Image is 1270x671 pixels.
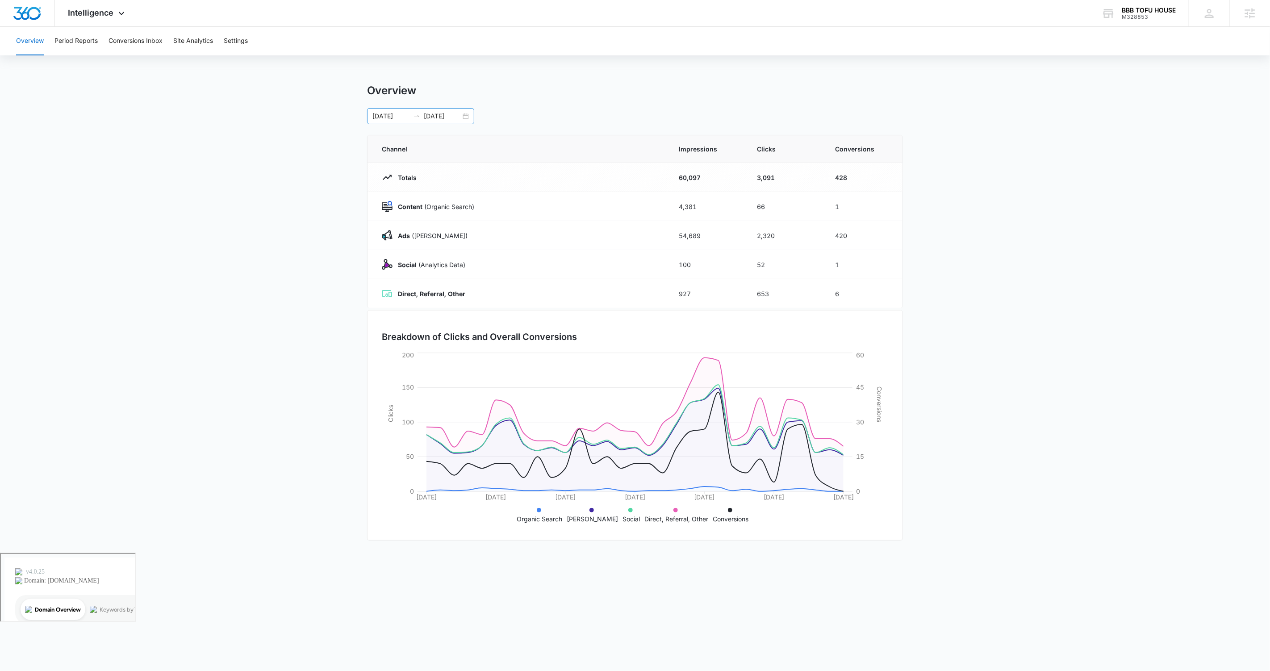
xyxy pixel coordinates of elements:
td: 60,097 [668,163,746,192]
img: tab_domain_overview_orange.svg [24,52,31,59]
td: 428 [824,163,902,192]
tspan: [DATE] [486,493,506,501]
span: Clicks [757,144,814,154]
p: Conversions [713,514,749,524]
img: Social [382,259,393,270]
div: Domain Overview [34,53,80,59]
tspan: 45 [856,383,864,391]
td: 653 [746,279,824,308]
p: (Organic Search) [393,202,474,211]
td: 3,091 [746,163,824,192]
button: Site Analytics [173,27,213,55]
img: Ads [382,230,393,241]
td: 1 [824,192,902,221]
tspan: [DATE] [694,493,715,501]
td: 2,320 [746,221,824,250]
tspan: [DATE] [625,493,645,501]
strong: Content [398,203,422,210]
tspan: 0 [856,487,860,495]
tspan: [DATE] [555,493,576,501]
tspan: 0 [410,487,414,495]
h3: Breakdown of Clicks and Overall Conversions [382,330,577,344]
button: Overview [16,27,44,55]
img: Content [382,201,393,212]
p: (Analytics Data) [393,260,465,269]
span: to [413,113,420,120]
button: Period Reports [54,27,98,55]
input: Start date [372,111,409,121]
tspan: 60 [856,351,864,359]
td: 420 [824,221,902,250]
p: Organic Search [517,514,563,524]
span: swap-right [413,113,420,120]
span: Conversions [835,144,888,154]
td: 66 [746,192,824,221]
tspan: Conversions [876,386,883,422]
tspan: [DATE] [833,493,854,501]
tspan: Clicks [387,405,394,422]
p: [PERSON_NAME] [567,514,618,524]
button: Conversions Inbox [109,27,163,55]
div: account id [1122,14,1176,20]
img: website_grey.svg [14,23,21,30]
p: Totals [393,173,417,182]
td: 6 [824,279,902,308]
tspan: 15 [856,453,864,460]
tspan: 150 [402,383,414,391]
p: ([PERSON_NAME]) [393,231,468,240]
tspan: 100 [402,418,414,426]
p: Social [623,514,640,524]
h1: Overview [367,84,416,97]
tspan: 200 [402,351,414,359]
td: 100 [668,250,746,279]
span: Channel [382,144,657,154]
button: Settings [224,27,248,55]
div: account name [1122,7,1176,14]
p: Direct, Referral, Other [645,514,709,524]
td: 927 [668,279,746,308]
td: 52 [746,250,824,279]
tspan: [DATE] [764,493,784,501]
input: End date [424,111,461,121]
div: Keywords by Traffic [99,53,150,59]
strong: Direct, Referral, Other [398,290,465,298]
strong: Social [398,261,417,268]
td: 54,689 [668,221,746,250]
div: Domain: [DOMAIN_NAME] [23,23,98,30]
img: logo_orange.svg [14,14,21,21]
div: v 4.0.25 [25,14,44,21]
strong: Ads [398,232,410,239]
img: tab_keywords_by_traffic_grey.svg [89,52,96,59]
td: 1 [824,250,902,279]
tspan: [DATE] [416,493,437,501]
td: 4,381 [668,192,746,221]
tspan: 50 [406,453,414,460]
span: Impressions [679,144,735,154]
span: Intelligence [68,8,114,17]
tspan: 30 [856,418,864,426]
